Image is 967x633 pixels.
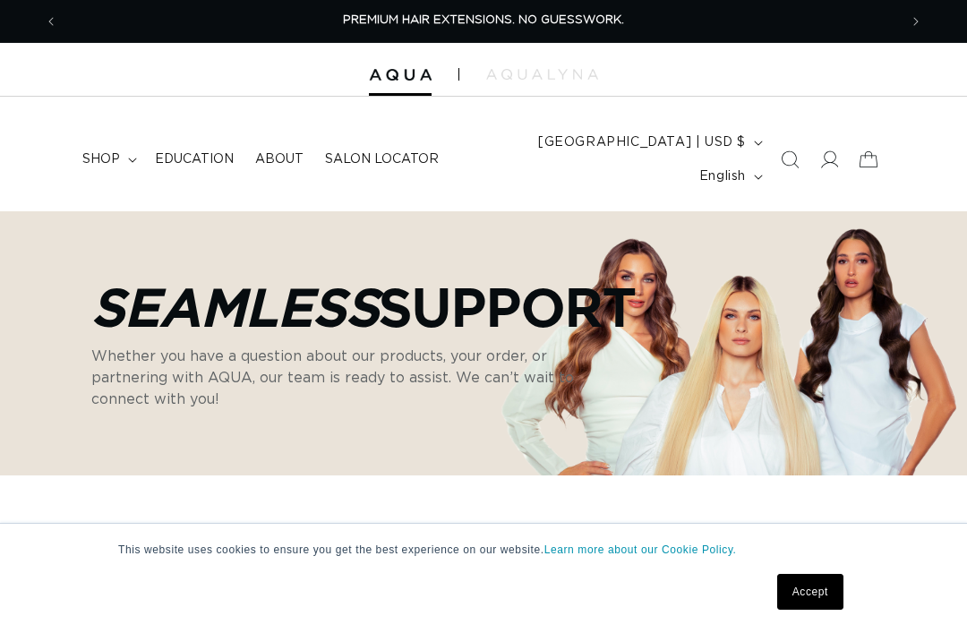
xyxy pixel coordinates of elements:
p: Whether you have a question about our products, your order, or partnering with AQUA, our team is ... [91,346,611,410]
a: Education [144,141,244,178]
span: PREMIUM HAIR EXTENSIONS. NO GUESSWORK. [343,14,624,26]
p: Support [91,276,637,337]
a: Learn more about our Cookie Policy. [544,543,737,556]
button: [GEOGRAPHIC_DATA] | USD $ [527,125,770,159]
em: Seamless [91,278,379,335]
summary: shop [72,141,144,178]
span: English [699,167,746,186]
a: Accept [777,574,843,610]
span: Salon Locator [325,151,439,167]
span: Education [155,151,234,167]
button: Next announcement [896,4,936,38]
span: About [255,151,304,167]
button: Previous announcement [31,4,71,38]
button: English [689,159,770,193]
a: Salon Locator [314,141,449,178]
img: aqualyna.com [486,69,598,80]
span: shop [82,151,120,167]
span: [GEOGRAPHIC_DATA] | USD $ [538,133,746,152]
summary: Search [770,140,809,179]
a: About [244,141,314,178]
p: This website uses cookies to ensure you get the best experience on our website. [118,542,849,558]
img: Aqua Hair Extensions [369,69,432,81]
